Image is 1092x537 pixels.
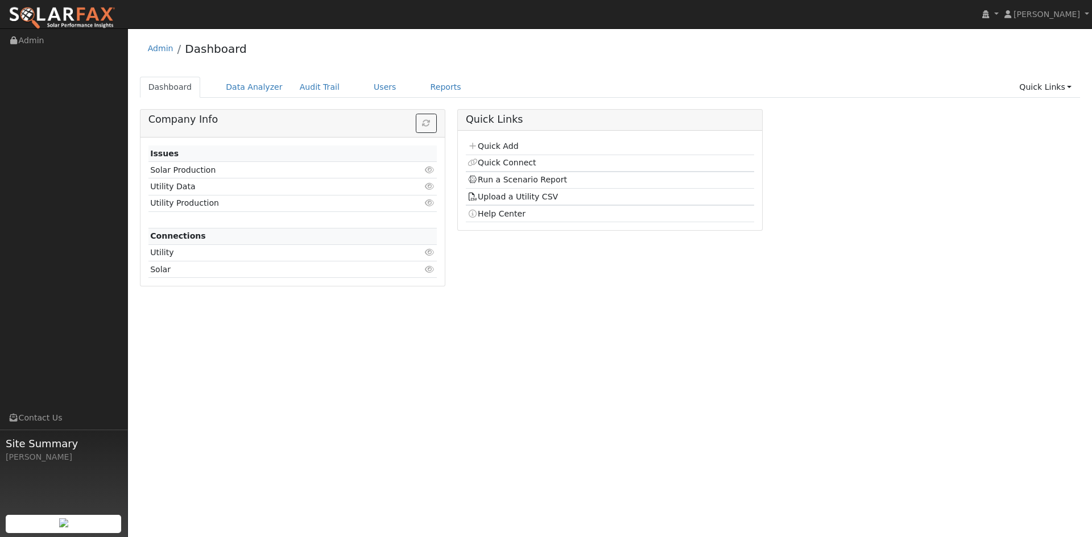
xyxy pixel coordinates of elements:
[425,166,435,174] i: Click to view
[185,42,247,56] a: Dashboard
[59,518,68,527] img: retrieve
[148,261,390,278] td: Solar
[468,192,558,201] a: Upload a Utility CSV
[6,451,122,463] div: [PERSON_NAME]
[468,158,536,167] a: Quick Connect
[468,209,526,218] a: Help Center
[150,231,206,240] strong: Connections
[217,77,291,98] a: Data Analyzer
[148,114,437,126] h5: Company Info
[150,149,179,158] strong: Issues
[148,162,390,178] td: Solar Production
[148,44,173,53] a: Admin
[422,77,470,98] a: Reports
[148,178,390,195] td: Utility Data
[466,114,754,126] h5: Quick Links
[425,182,435,190] i: Click to view
[425,248,435,256] i: Click to view
[140,77,201,98] a: Dashboard
[1014,10,1080,19] span: [PERSON_NAME]
[1011,77,1080,98] a: Quick Links
[425,265,435,273] i: Click to view
[425,199,435,207] i: Click to view
[468,141,518,151] a: Quick Add
[365,77,405,98] a: Users
[148,244,390,261] td: Utility
[6,436,122,451] span: Site Summary
[148,195,390,211] td: Utility Production
[9,6,115,30] img: SolarFax
[291,77,348,98] a: Audit Trail
[468,175,567,184] a: Run a Scenario Report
